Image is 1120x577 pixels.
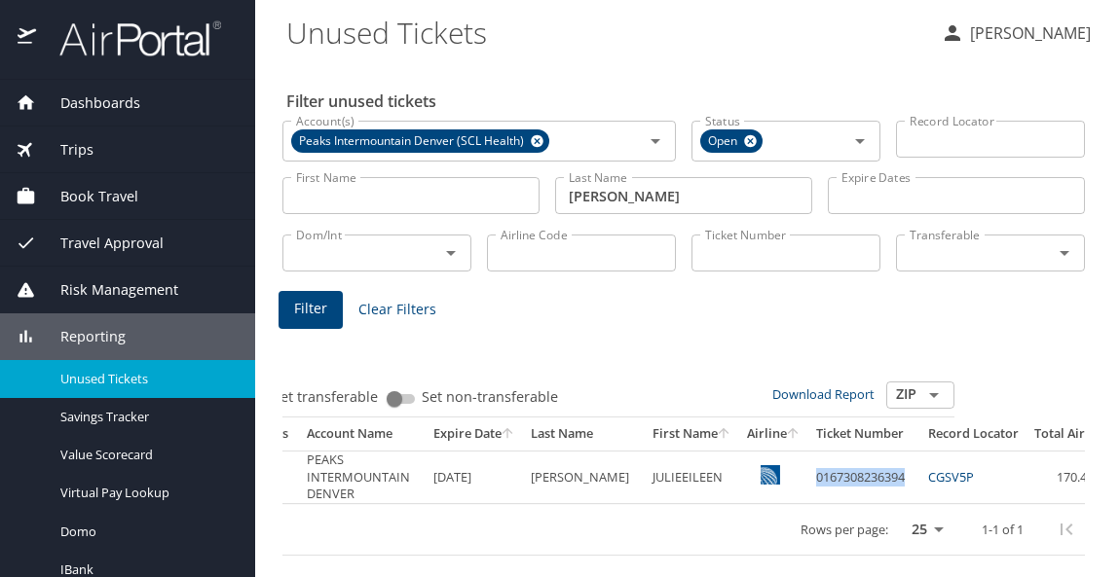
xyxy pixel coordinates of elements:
span: Book Travel [36,186,138,207]
th: Account Name [299,417,426,451]
a: Download Report [772,385,875,403]
span: Open [700,131,749,152]
th: Last Name [523,417,645,451]
p: 1-1 of 1 [982,523,1024,536]
th: Ticket Number [808,417,920,451]
span: Virtual Pay Lookup [60,484,232,502]
th: First Name [645,417,739,451]
img: United Airlines [761,465,780,485]
span: Domo [60,523,232,541]
td: [DATE] [426,451,523,504]
span: Peaks Intermountain Denver (SCL Health) [291,131,536,152]
span: Value Scorecard [60,446,232,464]
td: PEAKS INTERMOUNTAIN DENVER [299,451,426,504]
span: Set transferable [273,390,378,404]
button: Open [920,381,948,409]
button: Open [437,239,465,267]
h1: Unused Tickets [286,2,925,62]
span: Trips [36,139,93,161]
button: sort [787,428,801,441]
span: Savings Tracker [60,408,232,426]
button: [PERSON_NAME] [933,16,1099,51]
span: Reporting [36,326,126,347]
th: Record Locator [920,417,1027,451]
td: 0167308236394 [808,451,920,504]
span: Unused Tickets [60,370,232,388]
span: Set non-transferable [422,390,558,404]
div: Peaks Intermountain Denver (SCL Health) [291,129,549,153]
a: CGSV5P [928,468,974,486]
button: Clear Filters [351,292,444,328]
img: icon-airportal.png [18,19,38,57]
td: JULIEEILEEN [645,451,739,504]
button: Open [1051,239,1078,267]
button: sort [502,428,515,441]
button: sort [718,428,731,441]
select: rows per page [896,515,951,544]
button: Open [642,127,669,155]
td: [PERSON_NAME] [523,451,645,504]
p: Rows per page: [801,523,888,536]
div: Open [700,129,763,153]
span: Risk Management [36,279,178,301]
p: [PERSON_NAME] [964,21,1091,45]
th: Airline [739,417,808,451]
span: Dashboards [36,92,140,114]
th: Expire Date [426,417,523,451]
h3: 1 Results [152,347,954,381]
span: Travel Approval [36,233,164,254]
button: Open [846,127,874,155]
span: Clear Filters [358,298,436,322]
button: Filter [279,291,343,329]
h2: Filter unused tickets [286,86,1089,117]
img: airportal-logo.png [38,19,221,57]
span: Filter [294,297,327,321]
